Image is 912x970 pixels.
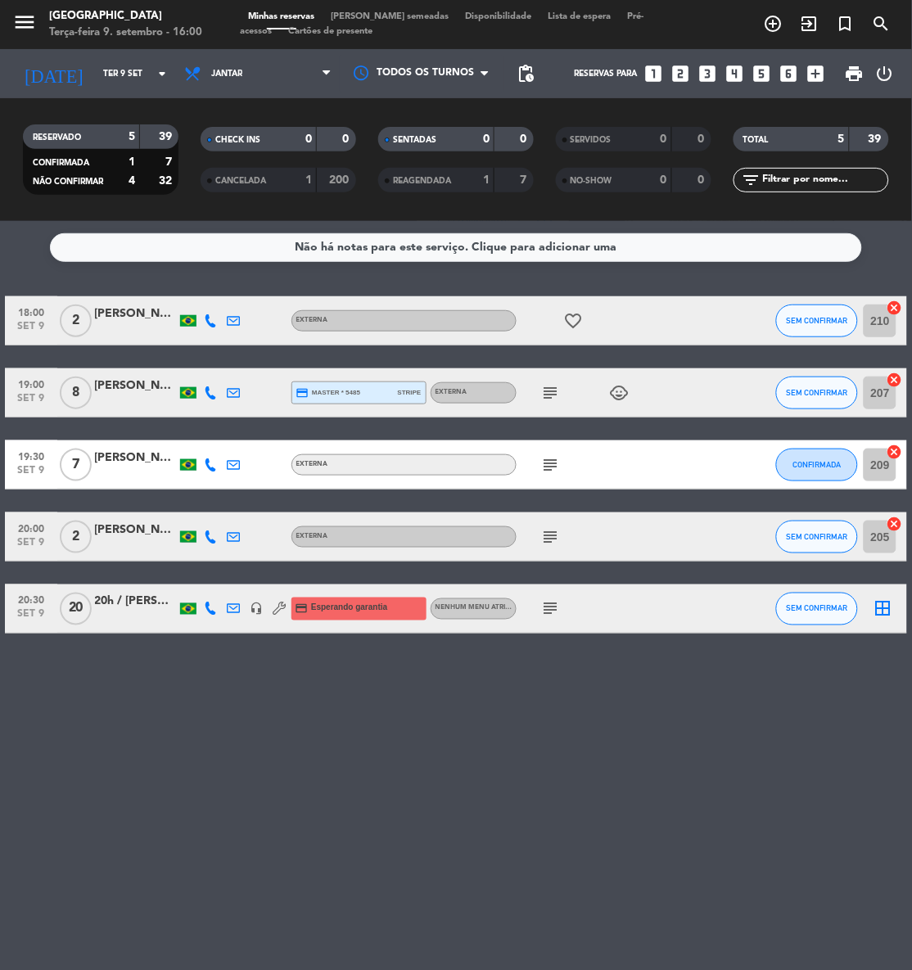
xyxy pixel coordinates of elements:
span: SEM CONFIRMAR [787,316,848,325]
span: 7 [60,449,92,481]
i: child_care [610,383,630,403]
strong: 0 [698,174,707,186]
strong: 39 [869,133,885,145]
span: 8 [60,377,92,409]
strong: 7 [165,156,175,168]
strong: 0 [698,133,707,145]
i: credit_card [296,386,309,399]
span: Nenhum menu atribuído [436,605,527,611]
span: Externa [296,461,328,467]
i: favorite_border [564,311,584,331]
button: SEM CONFIRMAR [776,593,858,625]
i: subject [541,455,561,475]
span: set 9 [11,321,52,340]
span: set 9 [11,609,52,628]
span: REAGENDADA [393,177,451,185]
i: subject [541,383,561,403]
i: cancel [886,372,902,388]
span: 19:00 [11,374,52,393]
span: set 9 [11,537,52,556]
div: 20h / [PERSON_NAME] [95,593,177,611]
strong: 0 [483,133,490,145]
strong: 32 [159,175,175,187]
i: looks_two [670,63,692,84]
span: Externa [296,317,328,323]
i: [DATE] [12,56,95,91]
i: looks_3 [698,63,719,84]
div: Não há notas para este serviço. Clique para adicionar uma [296,238,617,257]
span: set 9 [11,465,52,484]
strong: 7 [520,174,530,186]
span: SEM CONFIRMAR [787,604,848,613]
span: Externa [296,533,328,539]
span: Pré-acessos [241,12,644,36]
span: 20:00 [11,518,52,537]
i: search [872,14,892,34]
i: add_circle_outline [764,14,783,34]
span: Cartões de presente [281,27,382,36]
input: Filtrar por nome... [761,171,888,189]
div: Terça-feira 9. setembro - 16:00 [49,25,202,41]
span: Reservas para [575,69,638,79]
button: menu [12,10,37,40]
i: menu [12,10,37,34]
span: Externa [436,389,467,395]
strong: 0 [661,133,667,145]
span: [PERSON_NAME] semeadas [323,12,458,21]
span: set 9 [11,393,52,412]
strong: 4 [129,175,135,187]
span: 2 [60,521,92,553]
i: looks_5 [752,63,773,84]
div: [PERSON_NAME] [95,305,177,323]
i: headset_mic [251,602,264,616]
span: SERVIDOS [571,136,612,144]
strong: 1 [305,174,312,186]
strong: 39 [159,131,175,142]
strong: 1 [129,156,135,168]
div: [GEOGRAPHIC_DATA] [49,8,202,25]
button: SEM CONFIRMAR [776,305,858,337]
span: print [845,64,865,83]
span: CANCELADA [215,177,266,185]
div: LOG OUT [871,49,900,98]
div: [PERSON_NAME] [95,449,177,467]
span: NO-SHOW [571,177,612,185]
span: stripe [398,387,422,398]
i: cancel [886,444,902,460]
span: SEM CONFIRMAR [787,388,848,397]
span: SENTADAS [393,136,436,144]
i: cancel [886,300,902,316]
strong: 0 [520,133,530,145]
button: CONFIRMADA [776,449,858,481]
span: 2 [60,305,92,337]
span: TOTAL [743,136,769,144]
span: master * 5485 [296,386,361,399]
i: exit_to_app [800,14,819,34]
i: filter_list [742,170,761,190]
span: RESERVADO [33,133,81,142]
span: CONFIRMADA [793,460,842,469]
i: credit_card [296,602,309,616]
strong: 0 [661,174,667,186]
i: subject [541,527,561,547]
strong: 200 [330,174,353,186]
button: SEM CONFIRMAR [776,521,858,553]
span: pending_actions [516,64,535,83]
span: 20 [60,593,92,625]
span: CHECK INS [215,136,260,144]
strong: 1 [483,174,490,186]
span: Minhas reservas [241,12,323,21]
span: NÃO CONFIRMAR [33,178,103,186]
strong: 5 [838,133,845,145]
span: Disponibilidade [458,12,540,21]
span: 19:30 [11,446,52,465]
i: border_all [873,599,892,619]
i: looks_one [643,63,665,84]
div: [PERSON_NAME] [95,521,177,539]
span: 18:00 [11,302,52,321]
i: turned_in_not [836,14,856,34]
i: arrow_drop_down [152,64,172,83]
strong: 5 [129,131,135,142]
div: [PERSON_NAME] [95,377,177,395]
span: Esperando garantia [311,602,387,615]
